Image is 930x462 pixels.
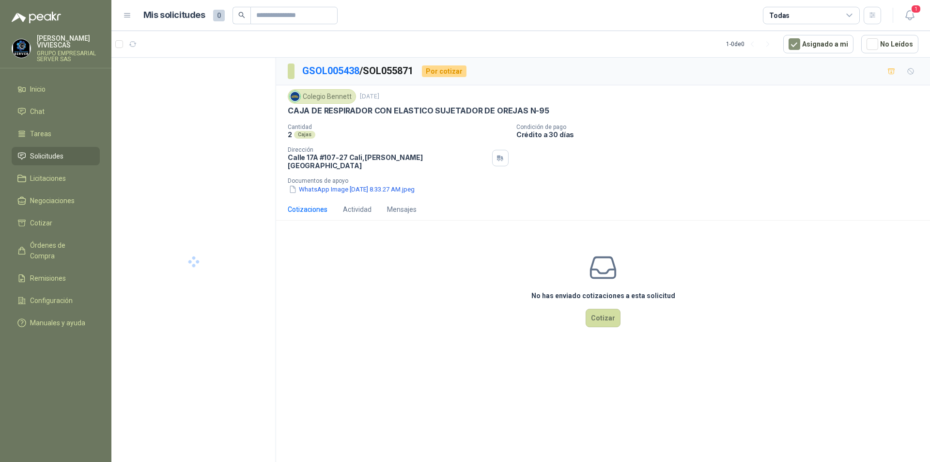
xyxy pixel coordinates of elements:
p: GRUPO EMPRESARIAL SERVER SAS [37,50,100,62]
button: WhatsApp Image [DATE] 8.33.27 AM.jpeg [288,184,416,194]
p: 2 [288,130,292,139]
a: Licitaciones [12,169,100,188]
p: Calle 17A #107-27 Cali , [PERSON_NAME][GEOGRAPHIC_DATA] [288,153,488,170]
button: Cotizar [586,309,620,327]
a: Órdenes de Compra [12,236,100,265]
span: Solicitudes [30,151,63,161]
span: Remisiones [30,273,66,284]
div: Colegio Bennett [288,89,356,104]
span: Chat [30,106,45,117]
span: Órdenes de Compra [30,240,91,261]
span: Inicio [30,84,46,95]
p: Cantidad [288,124,509,130]
p: Documentos de apoyo [288,177,926,184]
div: Cotizaciones [288,204,327,215]
img: Company Logo [290,91,300,102]
button: Asignado a mi [783,35,853,53]
span: search [238,12,245,18]
span: Licitaciones [30,173,66,184]
a: Cotizar [12,214,100,232]
img: Logo peakr [12,12,61,23]
h1: Mis solicitudes [143,8,205,22]
p: [PERSON_NAME] VIVIESCAS [37,35,100,48]
a: Tareas [12,125,100,143]
div: Actividad [343,204,372,215]
span: 1 [911,4,921,14]
a: Remisiones [12,269,100,287]
div: Todas [769,10,790,21]
a: Manuales y ayuda [12,314,100,332]
button: 1 [901,7,918,24]
span: Cotizar [30,218,52,228]
p: Crédito a 30 días [516,130,926,139]
p: Condición de pago [516,124,926,130]
span: Manuales y ayuda [30,318,85,328]
a: GSOL005438 [302,65,359,77]
a: Configuración [12,291,100,310]
p: Dirección [288,146,488,153]
span: 0 [213,10,225,21]
p: / SOL055871 [302,64,414,79]
span: Tareas [30,128,51,139]
a: Negociaciones [12,191,100,210]
button: No Leídos [861,35,918,53]
div: 1 - 0 de 0 [726,36,775,52]
a: Inicio [12,80,100,98]
p: [DATE] [360,92,379,101]
div: Cajas [294,131,315,139]
div: Mensajes [387,204,417,215]
a: Solicitudes [12,147,100,165]
span: Negociaciones [30,195,75,206]
img: Company Logo [12,39,31,58]
div: Por cotizar [422,65,466,77]
p: CAJA DE RESPIRADOR CON ELASTICO SUJETADOR DE OREJAS N-95 [288,106,549,116]
span: Configuración [30,295,73,306]
h3: No has enviado cotizaciones a esta solicitud [531,290,675,301]
a: Chat [12,102,100,121]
